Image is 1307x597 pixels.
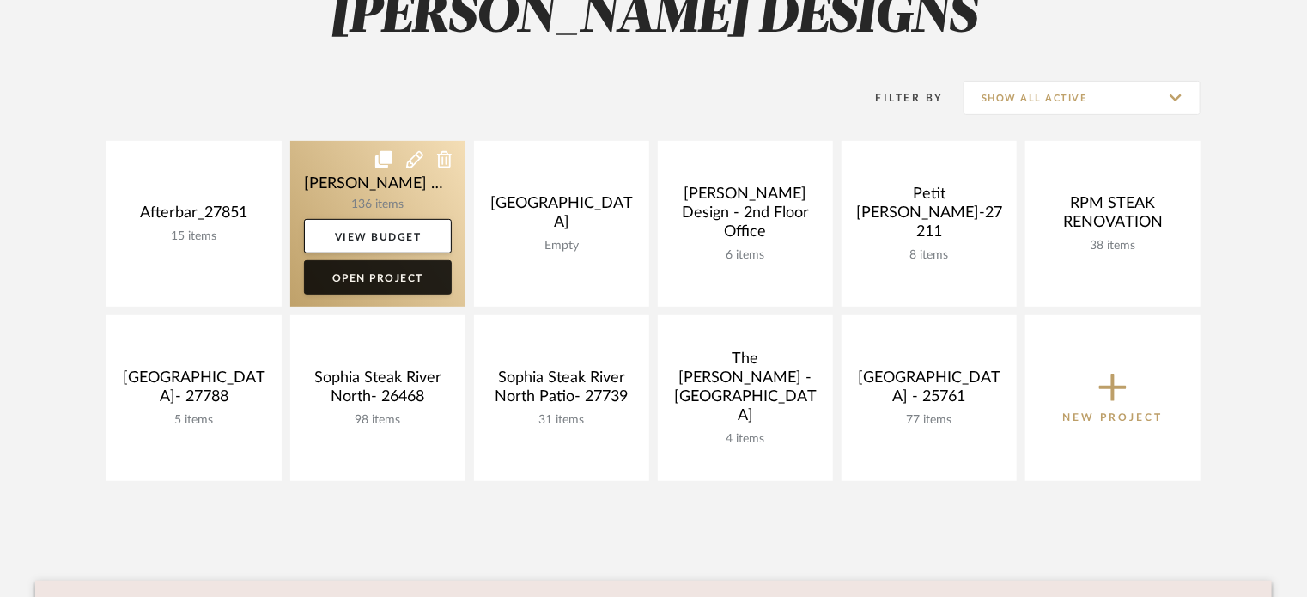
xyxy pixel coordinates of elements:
[855,185,1003,248] div: Petit [PERSON_NAME]-27211
[304,369,452,413] div: Sophia Steak River North- 26468
[304,219,452,253] a: View Budget
[488,369,635,413] div: Sophia Steak River North Patio- 27739
[672,248,819,263] div: 6 items
[304,260,452,295] a: Open Project
[488,413,635,428] div: 31 items
[1039,239,1187,253] div: 38 items
[855,369,1003,413] div: [GEOGRAPHIC_DATA] - 25761
[120,413,268,428] div: 5 items
[1039,194,1187,239] div: RPM STEAK RENOVATION
[855,413,1003,428] div: 77 items
[488,194,635,239] div: [GEOGRAPHIC_DATA]
[854,89,944,107] div: Filter By
[672,185,819,248] div: [PERSON_NAME] Design - 2nd Floor Office
[120,229,268,244] div: 15 items
[1063,409,1164,426] p: New Project
[488,239,635,253] div: Empty
[304,413,452,428] div: 98 items
[672,432,819,447] div: 4 items
[120,204,268,229] div: Afterbar_27851
[855,248,1003,263] div: 8 items
[120,369,268,413] div: [GEOGRAPHIC_DATA]- 27788
[1025,315,1201,481] button: New Project
[672,350,819,432] div: The [PERSON_NAME] - [GEOGRAPHIC_DATA]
